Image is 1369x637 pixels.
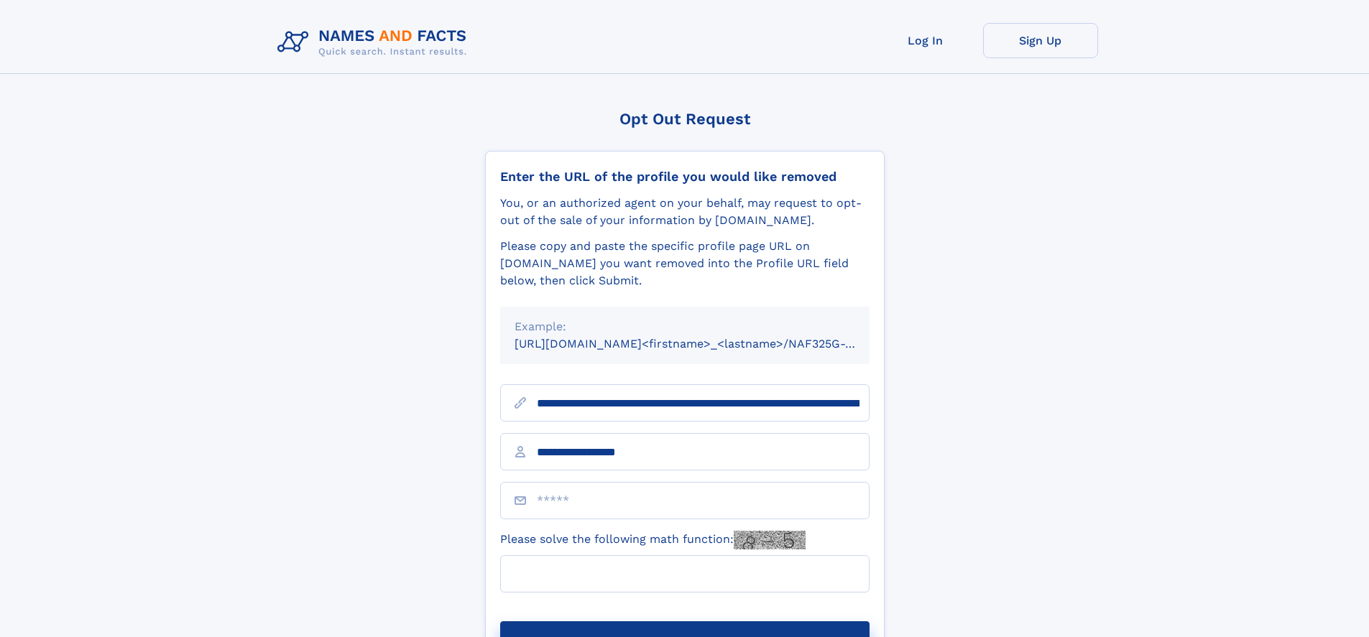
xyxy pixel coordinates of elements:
[515,337,897,350] small: [URL][DOMAIN_NAME]<firstname>_<lastname>/NAF325G-xxxxxxxx
[500,169,870,185] div: Enter the URL of the profile you would like removed
[983,23,1098,58] a: Sign Up
[868,23,983,58] a: Log In
[500,238,870,289] div: Please copy and paste the specific profile page URL on [DOMAIN_NAME] you want removed into the Pr...
[485,110,885,128] div: Opt Out Request
[500,195,870,229] div: You, or an authorized agent on your behalf, may request to opt-out of the sale of your informatio...
[272,23,479,62] img: Logo Names and Facts
[500,531,806,549] label: Please solve the following math function:
[515,318,855,335] div: Example:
